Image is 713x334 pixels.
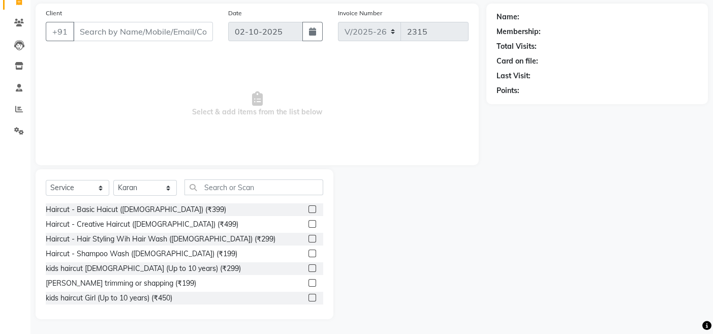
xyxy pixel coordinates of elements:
[46,249,237,259] div: Haircut - Shampoo Wash ([DEMOGRAPHIC_DATA]) (₹199)
[46,263,241,274] div: kids haircut [DEMOGRAPHIC_DATA] (Up to 10 years) (₹299)
[228,9,242,18] label: Date
[46,234,275,245] div: Haircut - Hair Styling Wih Hair Wash ([DEMOGRAPHIC_DATA]) (₹299)
[46,219,238,230] div: Haircut - Creative Haircut ([DEMOGRAPHIC_DATA]) (₹499)
[46,204,226,215] div: Haircut - Basic Haicut ([DEMOGRAPHIC_DATA]) (₹399)
[338,9,382,18] label: Invoice Number
[46,293,172,303] div: kids haircut Girl (Up to 10 years) (₹450)
[497,41,537,52] div: Total Visits:
[73,22,213,41] input: Search by Name/Mobile/Email/Code
[46,53,469,155] span: Select & add items from the list below
[497,85,519,96] div: Points:
[46,278,196,289] div: [PERSON_NAME] trimming or shapping (₹199)
[46,22,74,41] button: +91
[184,179,323,195] input: Search or Scan
[497,26,541,37] div: Membership:
[46,9,62,18] label: Client
[497,12,519,22] div: Name:
[497,71,531,81] div: Last Visit:
[497,56,538,67] div: Card on file:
